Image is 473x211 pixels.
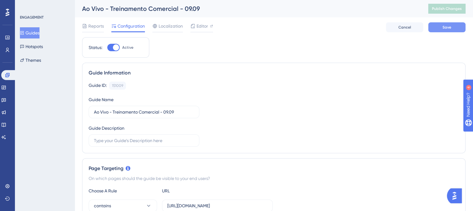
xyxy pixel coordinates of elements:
[159,22,183,30] span: Localization
[89,96,114,103] div: Guide Name
[94,137,194,144] input: Type your Guide’s Description here
[20,55,41,66] button: Themes
[167,202,267,209] input: yourwebsite.com/path
[443,25,451,30] span: Save
[43,3,45,8] div: 4
[432,6,462,11] span: Publish Changes
[20,41,43,52] button: Hotspots
[89,165,459,172] div: Page Targeting
[162,187,230,195] div: URL
[89,82,107,90] div: Guide ID:
[15,2,39,9] span: Need Help?
[94,109,194,115] input: Type your Guide’s Name here
[88,22,104,30] span: Reports
[112,83,123,88] div: 151009
[82,4,413,13] div: Ao Vivo - Treinamento Comercial - 09.09
[447,186,466,205] iframe: UserGuiding AI Assistant Launcher
[428,4,466,14] button: Publish Changes
[118,22,145,30] span: Configuration
[20,15,44,20] div: ENGAGEMENT
[89,44,102,51] div: Status:
[197,22,208,30] span: Editor
[20,27,39,38] button: Guides
[94,202,111,209] span: contains
[428,22,466,32] button: Save
[89,124,124,132] div: Guide Description
[386,22,423,32] button: Cancel
[89,69,459,77] div: Guide Information
[398,25,411,30] span: Cancel
[89,175,459,182] div: On which pages should the guide be visible to your end users?
[122,45,133,50] span: Active
[89,187,157,195] div: Choose A Rule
